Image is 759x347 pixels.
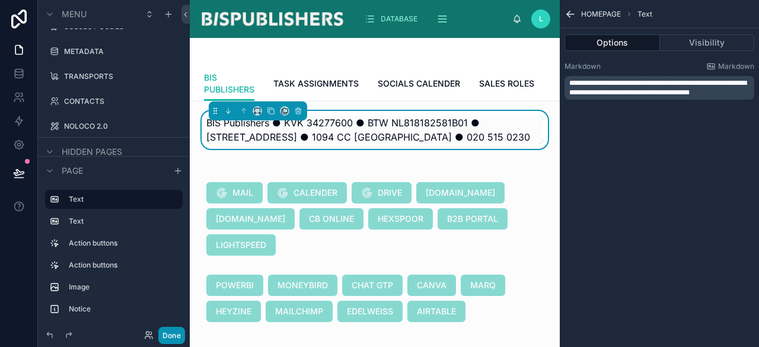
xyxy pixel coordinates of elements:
span: Hidden pages [62,146,122,158]
span: L [539,14,543,24]
a: TASK ASSIGNMENTS [273,73,359,97]
div: scrollable content [355,6,512,32]
span: TASK ASSIGNMENTS [273,78,359,90]
span: SALES ROLES [479,78,534,90]
span: SOCIALS CALENDER [378,78,460,90]
a: SOCIALS CALENDER [378,73,460,97]
button: Visibility [660,34,755,51]
label: CONTACTS [64,97,180,106]
span: Text [637,9,652,19]
label: Notice [69,304,178,314]
label: Image [69,282,178,292]
a: SALES ROLES [479,73,534,97]
span: Menu [62,8,87,20]
a: BIS PUBLISHERS [204,67,254,101]
span: BIS PUBLISHERS [204,72,254,95]
label: TRANSPORTS [64,72,180,81]
label: Action buttons [69,260,178,270]
label: NOLOCO 2.0 [64,122,180,131]
div: scrollable content [565,76,754,100]
label: Markdown [565,62,601,71]
button: Options [565,34,660,51]
a: DATABASE [361,8,426,30]
span: BIS Publishers ● KVK 34277600 ● BTW NL818182581B01 ● [STREET_ADDRESS] ● 1094 CC [GEOGRAPHIC_DATA]... [206,117,530,143]
span: Page [62,165,83,177]
div: scrollable content [38,184,190,323]
label: METADATA [64,47,180,56]
label: Text [69,195,173,204]
span: HOMEPAGE [581,9,621,19]
label: Text [69,217,178,226]
span: DATABASE [381,14,417,24]
a: Markdown [706,62,754,71]
button: Done [158,327,185,344]
label: Action buttons [69,238,178,248]
img: App logo [199,9,345,28]
span: Markdown [718,62,754,71]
